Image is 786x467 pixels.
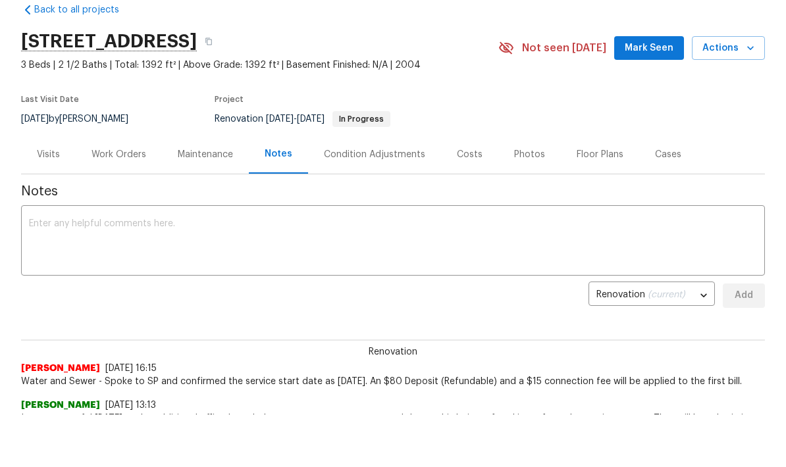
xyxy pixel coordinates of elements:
[266,114,325,124] span: -
[21,59,498,72] span: 3 Beds | 2 1/2 Baths | Total: 1392 ft² | Above Grade: 1392 ft² | Basement Finished: N/A | 2004
[514,148,545,161] div: Photos
[21,95,79,103] span: Last Visit Date
[648,290,685,299] span: (current)
[577,148,623,161] div: Floor Plans
[92,148,146,161] div: Work Orders
[37,148,60,161] div: Visits
[361,345,425,358] span: Renovation
[324,148,425,161] div: Condition Adjustments
[334,115,389,123] span: In Progress
[266,114,294,124] span: [DATE]
[655,148,681,161] div: Cases
[197,30,221,53] button: Copy Address
[457,148,483,161] div: Costs
[21,399,100,412] span: [PERSON_NAME]
[178,148,233,161] div: Maintenance
[21,412,765,464] span: I was successful [DATE] at the additional office I needed to go to to get water restored due to t...
[21,362,100,375] span: [PERSON_NAME]
[265,147,292,160] div: Notes
[21,114,49,124] span: [DATE]
[589,280,715,312] div: Renovation (current)
[522,41,606,55] span: Not seen [DATE]
[702,40,754,57] span: Actions
[105,364,157,373] span: [DATE] 16:15
[105,401,156,410] span: [DATE] 13:13
[625,40,673,57] span: Mark Seen
[21,111,144,127] div: by [PERSON_NAME]
[215,114,390,124] span: Renovation
[21,185,765,198] span: Notes
[297,114,325,124] span: [DATE]
[21,3,147,16] a: Back to all projects
[614,36,684,61] button: Mark Seen
[692,36,765,61] button: Actions
[215,95,244,103] span: Project
[21,375,765,388] span: Water and Sewer - Spoke to SP and confirmed the service start date as [DATE]. An $80 Deposit (Ref...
